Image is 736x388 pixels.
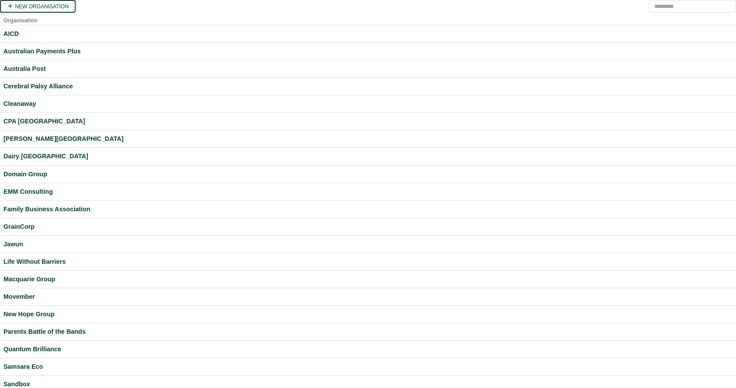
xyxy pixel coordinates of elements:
[3,151,733,161] a: Dairy [GEOGRAPHIC_DATA]
[3,327,733,337] a: Parents Battle of the Bands
[3,274,733,284] a: Macquarie Group
[3,187,733,197] a: EMM Consulting
[3,344,733,354] a: Quantum Brilliance
[3,64,733,74] a: Australia Post
[3,257,733,267] a: Life Without Barriers
[3,134,733,144] a: [PERSON_NAME][GEOGRAPHIC_DATA]
[3,309,733,319] a: New Hope Group
[3,362,733,372] a: Samsara Eco
[3,81,733,91] a: Cerebral Palsy Alliance
[3,116,733,126] a: CPA [GEOGRAPHIC_DATA]
[3,29,733,39] a: AICD
[3,292,733,302] a: Movember
[3,99,733,109] a: Cleanaway
[3,222,733,232] a: GrainCorp
[3,204,733,214] a: Family Business Association
[3,169,733,179] a: Domain Group
[3,46,733,56] a: Australian Payments Plus
[3,239,733,249] a: Jawun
